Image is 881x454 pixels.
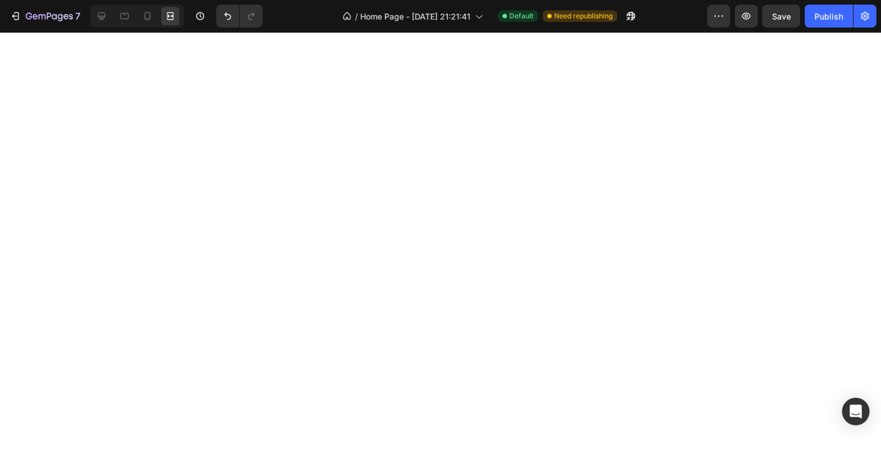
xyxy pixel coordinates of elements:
span: Save [772,11,791,21]
p: 7 [75,9,80,23]
button: Save [762,5,800,28]
button: Publish [805,5,853,28]
div: Open Intercom Messenger [842,398,870,425]
span: Default [509,11,533,21]
div: Publish [814,10,843,22]
button: 7 [5,5,85,28]
span: Need republishing [554,11,613,21]
span: / [355,10,358,22]
span: Home Page - [DATE] 21:21:41 [360,10,470,22]
div: Undo/Redo [216,5,263,28]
